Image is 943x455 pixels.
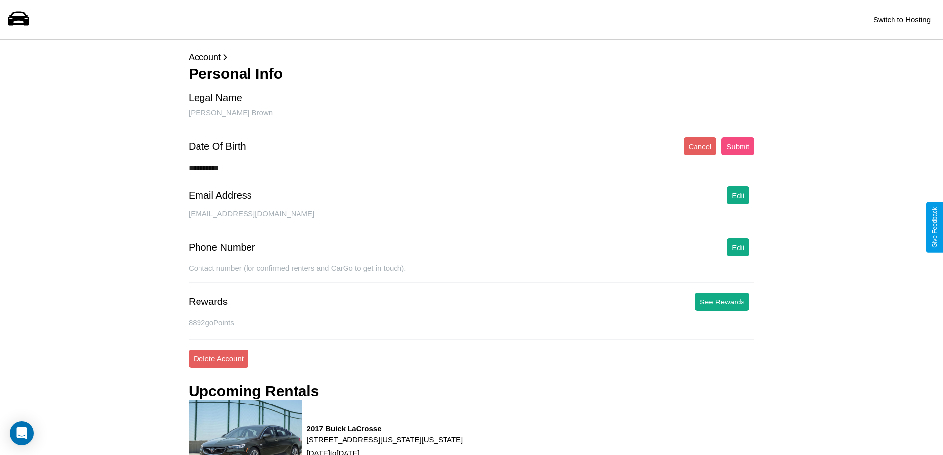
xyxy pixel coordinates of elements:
[10,421,34,445] div: Open Intercom Messenger
[189,296,228,307] div: Rewards
[727,238,749,256] button: Edit
[727,186,749,204] button: Edit
[307,433,463,446] p: [STREET_ADDRESS][US_STATE][US_STATE]
[189,209,754,228] div: [EMAIL_ADDRESS][DOMAIN_NAME]
[695,293,749,311] button: See Rewards
[684,137,717,155] button: Cancel
[189,316,754,329] p: 8892 goPoints
[189,50,754,65] p: Account
[721,137,754,155] button: Submit
[189,108,754,127] div: [PERSON_NAME] Brown
[307,424,463,433] h3: 2017 Buick LaCrosse
[931,207,938,248] div: Give Feedback
[189,92,242,103] div: Legal Name
[189,350,248,368] button: Delete Account
[189,141,246,152] div: Date Of Birth
[189,242,255,253] div: Phone Number
[189,190,252,201] div: Email Address
[868,10,936,29] button: Switch to Hosting
[189,264,754,283] div: Contact number (for confirmed renters and CarGo to get in touch).
[189,383,319,400] h3: Upcoming Rentals
[189,65,754,82] h3: Personal Info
